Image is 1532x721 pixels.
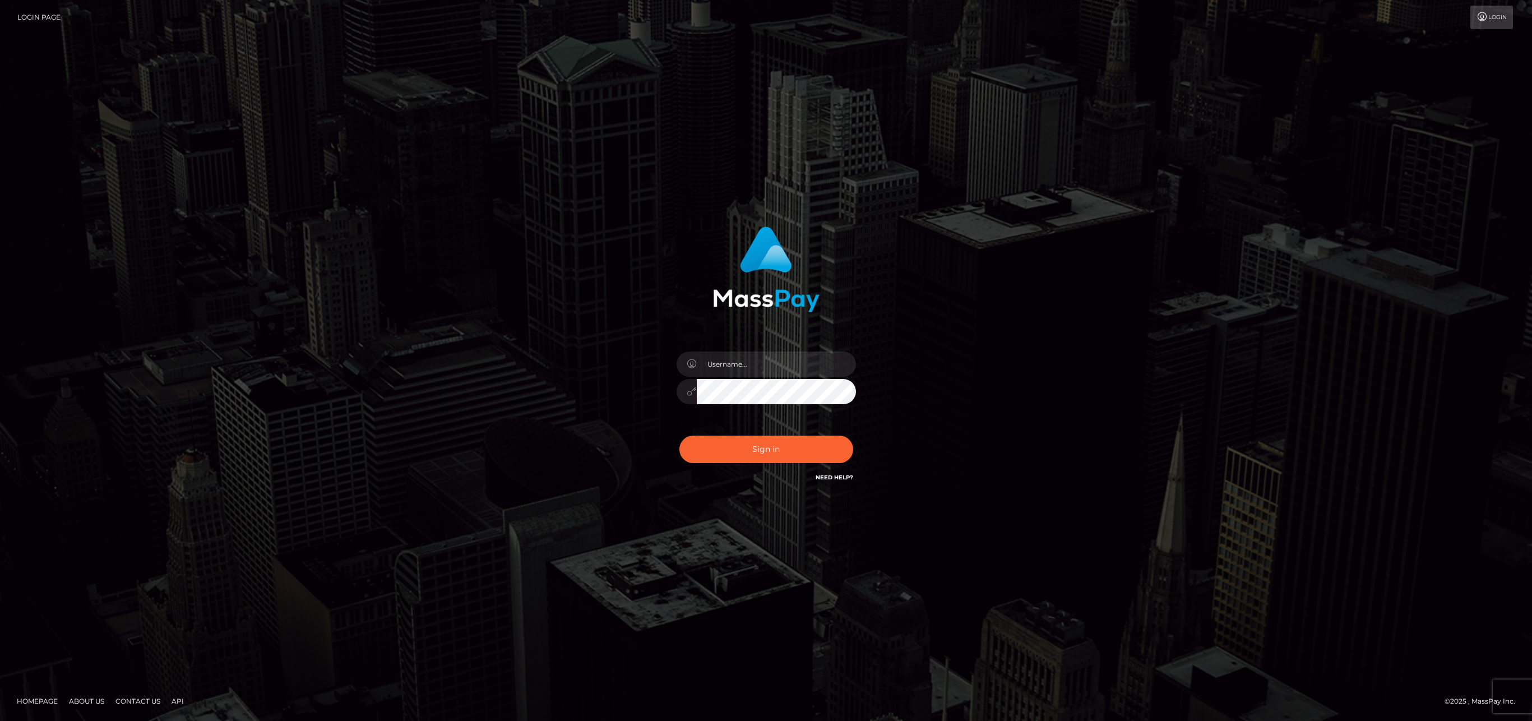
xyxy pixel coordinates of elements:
[816,474,853,481] a: Need Help?
[713,227,820,312] img: MassPay Login
[12,692,62,710] a: Homepage
[17,6,61,29] a: Login Page
[167,692,188,710] a: API
[64,692,109,710] a: About Us
[697,352,856,377] input: Username...
[1470,6,1513,29] a: Login
[679,436,853,463] button: Sign in
[1445,695,1524,708] div: © 2025 , MassPay Inc.
[111,692,165,710] a: Contact Us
